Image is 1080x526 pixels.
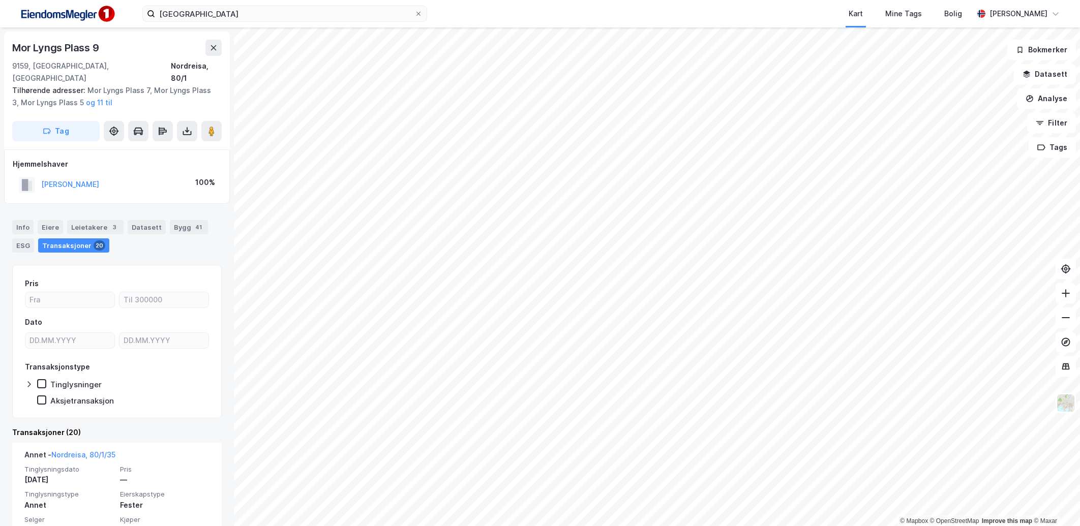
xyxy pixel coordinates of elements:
span: Tinglysningstype [24,490,114,499]
div: Mor Lyngs Plass 7, Mor Lyngs Plass 3, Mor Lyngs Plass 5 [12,84,214,109]
div: Annet - [24,449,115,465]
span: Pris [120,465,209,474]
div: Info [12,220,34,234]
button: Bokmerker [1007,40,1076,60]
div: Transaksjonstype [25,361,90,373]
input: Søk på adresse, matrikkel, gårdeiere, leietakere eller personer [155,6,414,21]
div: Kontrollprogram for chat [1029,477,1080,526]
input: Til 300000 [119,292,208,307]
div: Leietakere [67,220,124,234]
button: Analyse [1017,88,1076,109]
div: Bygg [170,220,208,234]
button: Tags [1029,137,1076,158]
div: 3 [109,222,119,232]
div: Mine Tags [885,8,922,20]
div: Fester [120,499,209,511]
div: Datasett [128,220,166,234]
span: Kjøper [120,515,209,524]
div: 9159, [GEOGRAPHIC_DATA], [GEOGRAPHIC_DATA] [12,60,171,84]
div: 100% [195,176,215,189]
input: DD.MM.YYYY [119,333,208,348]
span: Eierskapstype [120,490,209,499]
div: Eiere [38,220,63,234]
span: Tilhørende adresser: [12,86,87,95]
iframe: Chat Widget [1029,477,1080,526]
div: Dato [25,316,42,328]
img: Z [1056,393,1075,413]
div: Annet [24,499,114,511]
div: Pris [25,277,39,290]
a: OpenStreetMap [930,517,979,524]
div: [DATE] [24,474,114,486]
div: Mor Lyngs Plass 9 [12,40,101,56]
button: Datasett [1014,64,1076,84]
div: Hjemmelshaver [13,158,221,170]
button: Tag [12,121,100,141]
div: Tinglysninger [50,380,102,389]
a: Mapbox [900,517,928,524]
div: Transaksjoner [38,238,109,253]
div: ESG [12,238,34,253]
span: Selger [24,515,114,524]
div: Aksjetransaksjon [50,396,114,406]
div: Nordreisa, 80/1 [171,60,222,84]
div: Bolig [944,8,962,20]
input: Fra [25,292,114,307]
a: Improve this map [982,517,1032,524]
div: — [120,474,209,486]
div: [PERSON_NAME] [989,8,1047,20]
input: DD.MM.YYYY [25,333,114,348]
button: Filter [1027,113,1076,133]
div: 20 [94,240,105,251]
span: Tinglysningsdato [24,465,114,474]
div: 41 [193,222,204,232]
a: Nordreisa, 80/1/35 [51,450,115,459]
div: Transaksjoner (20) [12,426,222,439]
img: F4PB6Px+NJ5v8B7XTbfpPpyloAAAAASUVORK5CYII= [16,3,118,25]
div: Kart [849,8,863,20]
